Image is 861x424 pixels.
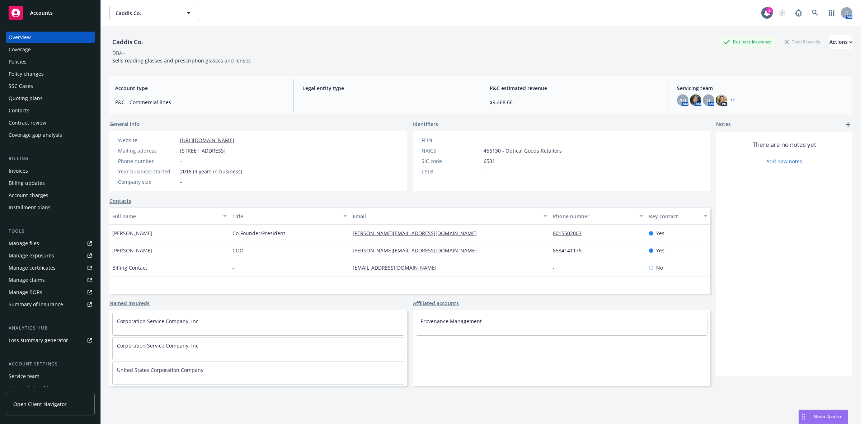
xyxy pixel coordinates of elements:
a: Account charges [6,190,95,201]
img: photo [716,94,727,106]
a: Invoices [6,165,95,177]
a: United States Corporation Company [117,367,203,373]
button: Email [350,208,550,225]
a: 8015502003 [553,230,587,237]
div: Invoices [9,165,28,177]
div: Mailing address [118,147,177,154]
button: Actions [829,35,852,49]
div: Overview [9,32,31,43]
a: [PERSON_NAME][EMAIL_ADDRESS][DOMAIN_NAME] [353,230,483,237]
span: General info [109,120,140,128]
span: [STREET_ADDRESS] [180,147,226,154]
img: photo [690,94,701,106]
span: Caddis Co. [116,9,178,17]
span: Servicing team [677,84,847,92]
a: +1 [730,98,735,102]
div: Full name [112,213,219,220]
span: No [656,264,663,271]
div: Manage files [9,238,39,249]
button: Nova Assist [799,410,848,424]
div: Contract review [9,117,46,129]
span: Sells reading glasses and prescription glasses and lenses [112,57,251,64]
div: Billing updates [9,177,45,189]
button: Full name [109,208,230,225]
div: Loss summary generator [9,335,68,346]
div: SIC code [422,157,481,165]
div: Manage exposures [9,250,54,261]
a: Report a Bug [791,6,806,20]
div: Service team [9,371,39,382]
div: CSLB [422,168,481,175]
div: Billing [6,155,95,162]
span: JJ [707,97,710,104]
div: Account charges [9,190,48,201]
a: Installment plans [6,202,95,213]
span: - [484,168,485,175]
div: Coverage gap analysis [9,129,62,141]
span: Nova Assist [814,414,842,420]
a: Coverage gap analysis [6,129,95,141]
a: Provenance Management [420,318,482,325]
a: Coverage [6,44,95,55]
div: Installment plans [9,202,51,213]
div: Total Rewards [781,37,824,46]
span: There are no notes yet [753,140,816,149]
span: - [180,157,182,165]
div: Manage certificates [9,262,56,274]
a: Sales relationships [6,383,95,394]
div: Phone number [118,157,177,165]
a: 8584141176 [553,247,587,254]
div: DBA: - [112,49,126,57]
button: Caddis Co. [109,6,199,20]
span: 2016 (9 years in business) [180,168,242,175]
a: Affiliated accounts [413,299,459,307]
div: Phone number [553,213,635,220]
div: Key contact [649,213,700,220]
span: Accounts [30,10,53,16]
span: [PERSON_NAME] [112,247,152,254]
span: P&C - Commercial lines [115,98,285,106]
span: Yes [656,247,664,254]
div: Summary of insurance [9,299,63,310]
button: Title [230,208,350,225]
div: Website [118,136,177,144]
a: Loss summary generator [6,335,95,346]
a: Manage files [6,238,95,249]
a: Switch app [824,6,839,20]
div: Business Insurance [720,37,775,46]
span: Yes [656,229,664,237]
a: SSC Cases [6,80,95,92]
div: Manage claims [9,274,45,286]
a: Contacts [6,105,95,116]
span: 6531 [484,157,495,165]
a: Manage certificates [6,262,95,274]
a: [URL][DOMAIN_NAME] [180,137,234,144]
span: P&C estimated revenue [490,84,659,92]
div: Policies [9,56,27,67]
span: Co-Founder/President [232,229,285,237]
div: Analytics hub [6,325,95,332]
a: [PERSON_NAME][EMAIL_ADDRESS][DOMAIN_NAME] [353,247,483,254]
a: Policy changes [6,68,95,80]
span: Notes [716,120,731,129]
div: FEIN [422,136,481,144]
button: Key contact [646,208,710,225]
div: Caddis Co. [109,37,146,47]
span: - [484,136,485,144]
span: Identifiers [413,120,438,128]
div: Contacts [9,105,29,116]
a: Accounts [6,3,95,23]
a: Billing updates [6,177,95,189]
a: Overview [6,32,95,43]
a: Manage claims [6,274,95,286]
a: Start snowing [775,6,789,20]
div: Manage BORs [9,286,42,298]
span: Account type [115,84,285,92]
a: Corporation Service Company, Inc [117,318,198,325]
a: Contract review [6,117,95,129]
a: Quoting plans [6,93,95,104]
div: Year business started [118,168,177,175]
span: - [180,178,182,186]
div: Drag to move [799,410,808,424]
